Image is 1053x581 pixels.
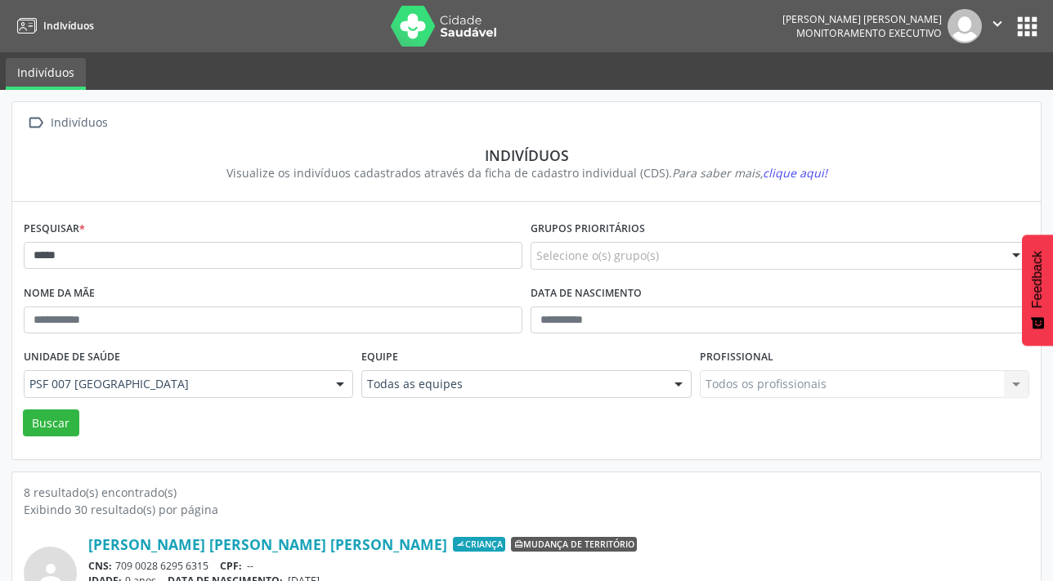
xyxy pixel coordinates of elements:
button: Feedback - Mostrar pesquisa [1022,235,1053,346]
div: [PERSON_NAME] [PERSON_NAME] [782,12,942,26]
a: Indivíduos [11,12,94,39]
span: clique aqui! [763,165,827,181]
label: Grupos prioritários [531,217,645,242]
span: -- [247,559,253,573]
span: Criança [453,537,505,552]
a:  Indivíduos [24,111,110,135]
span: CPF: [220,559,242,573]
span: Monitoramento Executivo [796,26,942,40]
button: apps [1013,12,1042,41]
span: CNS: [88,559,112,573]
img: img [948,9,982,43]
div: 709 0028 6295 6315 [88,559,1029,573]
label: Equipe [361,345,398,370]
div: Indivíduos [35,146,1018,164]
div: Visualize os indivíduos cadastrados através da ficha de cadastro individual (CDS). [35,164,1018,181]
span: Feedback [1030,251,1045,308]
span: Indivíduos [43,19,94,33]
div: Indivíduos [47,111,110,135]
div: Exibindo 30 resultado(s) por página [24,501,1029,518]
a: Indivíduos [6,58,86,90]
span: Selecione o(s) grupo(s) [536,247,659,264]
label: Data de nascimento [531,281,642,306]
label: Pesquisar [24,217,85,242]
span: PSF 007 [GEOGRAPHIC_DATA] [29,376,320,392]
i: Para saber mais, [672,165,827,181]
span: Mudança de território [511,537,637,552]
label: Profissional [700,345,773,370]
i:  [988,15,1006,33]
label: Unidade de saúde [24,345,120,370]
label: Nome da mãe [24,281,95,306]
i:  [24,111,47,135]
button:  [982,9,1013,43]
a: [PERSON_NAME] [PERSON_NAME] [PERSON_NAME] [88,535,447,553]
div: 8 resultado(s) encontrado(s) [24,484,1029,501]
button: Buscar [23,409,79,437]
span: Todas as equipes [367,376,657,392]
